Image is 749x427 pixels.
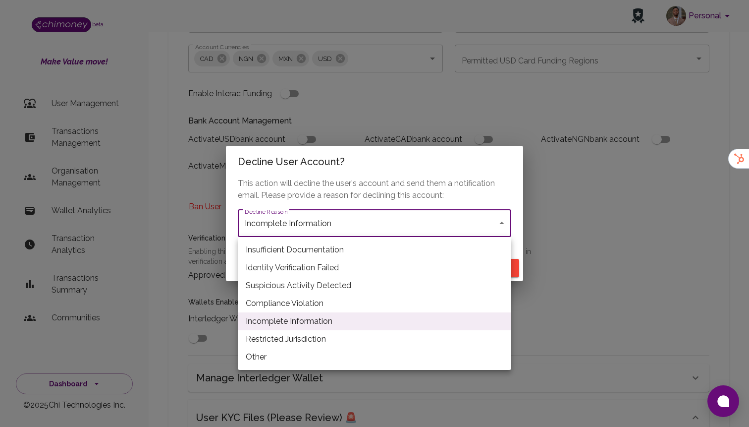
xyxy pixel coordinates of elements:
[707,385,739,417] button: Open chat window
[238,295,511,312] li: Compliance Violation
[238,259,511,277] li: Identity Verification Failed
[238,312,511,330] li: Incomplete Information
[238,330,511,348] li: Restricted Jurisdiction
[238,241,511,259] li: Insufficient Documentation
[238,277,511,295] li: Suspicious Activity Detected
[238,348,511,366] li: Other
